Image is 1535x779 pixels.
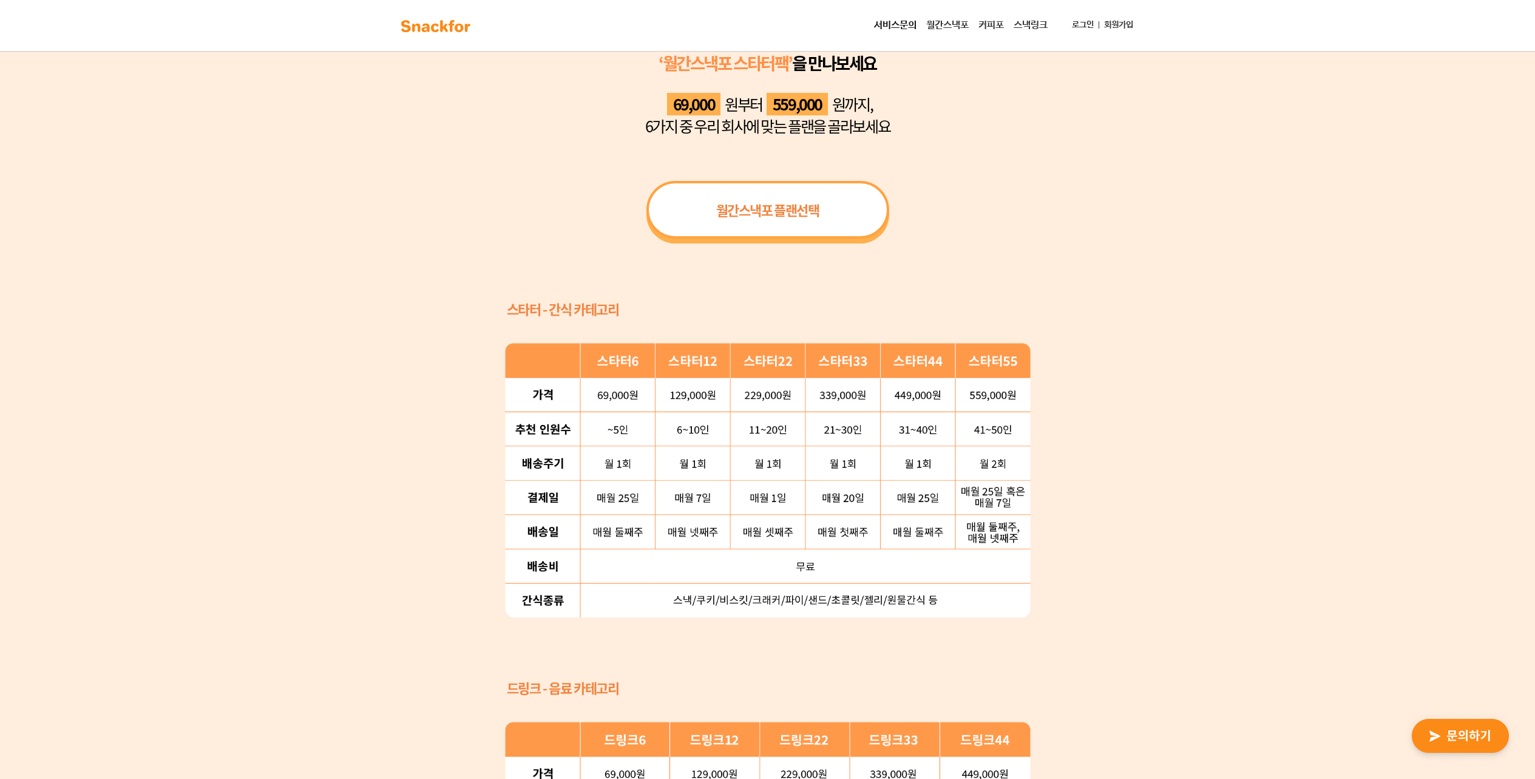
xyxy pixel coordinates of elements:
[80,385,157,415] a: 대화
[38,403,46,413] span: 홈
[1009,13,1052,38] a: 스낵링크
[921,13,974,38] a: 월간스낵포
[507,299,951,319] div: 스타터 - 간식 카테고리
[4,385,80,415] a: 홈
[188,403,202,413] span: 설정
[974,13,1009,38] a: 커피포
[1099,14,1138,36] a: 회원가입
[507,678,951,698] div: 드링크 - 음료 카테고리
[505,343,1031,617] img: snack-plan.png
[157,385,233,415] a: 설정
[667,93,720,115] span: 69,000
[1067,14,1099,36] a: 로그인
[111,404,126,413] span: 대화
[716,200,819,220] span: 월간스낵포 플랜선택
[398,16,474,36] img: background-main-color.svg
[505,94,1031,137] div: 원부터 원까지, 6가지 중 우리 회사에 맞는 플랜을 골라보세요
[767,93,828,115] span: 559,000
[869,13,921,38] a: 서비스문의
[659,50,792,75] span: ‘월간스낵포 스타터팩’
